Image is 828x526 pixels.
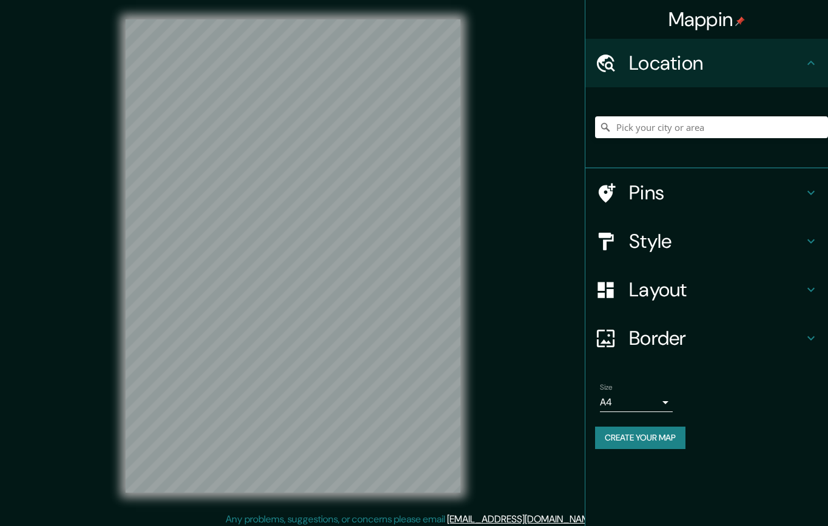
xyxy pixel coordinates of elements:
[585,168,828,217] div: Pins
[629,51,804,75] h4: Location
[585,217,828,265] div: Style
[668,7,746,32] h4: Mappin
[595,427,685,449] button: Create your map
[629,278,804,302] h4: Layout
[585,314,828,362] div: Border
[447,513,597,525] a: [EMAIL_ADDRESS][DOMAIN_NAME]
[629,326,804,350] h4: Border
[600,382,613,393] label: Size
[585,39,828,87] div: Location
[629,181,804,205] h4: Pins
[629,229,804,253] h4: Style
[600,393,673,412] div: A4
[126,19,460,493] canvas: Map
[595,116,828,138] input: Pick your city or area
[585,265,828,314] div: Layout
[735,16,745,26] img: pin-icon.png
